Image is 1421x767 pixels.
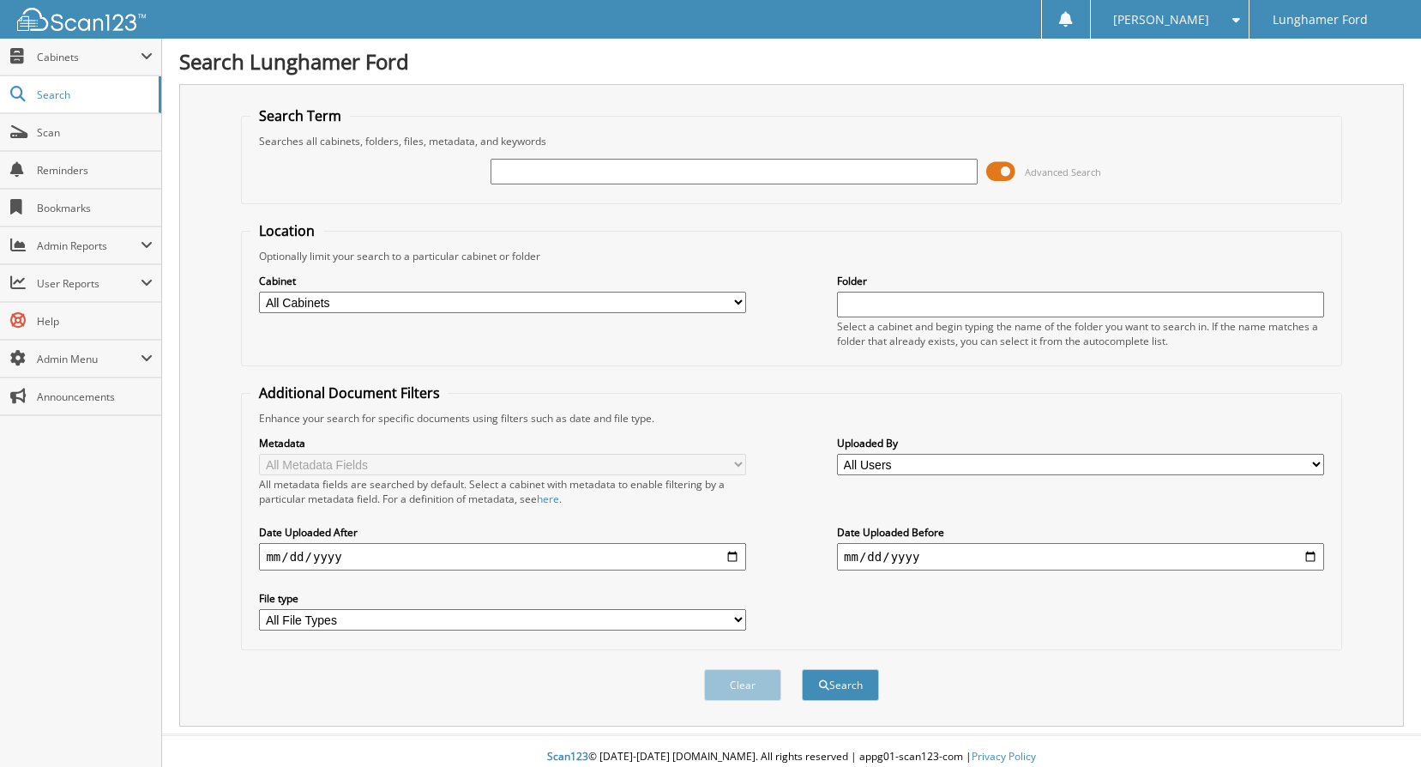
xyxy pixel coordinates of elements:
[972,749,1036,764] a: Privacy Policy
[259,525,746,540] label: Date Uploaded After
[37,390,153,404] span: Announcements
[259,591,746,606] label: File type
[37,201,153,215] span: Bookmarks
[802,669,879,701] button: Search
[250,249,1332,263] div: Optionally limit your search to a particular cabinet or folder
[37,50,141,64] span: Cabinets
[1113,15,1209,25] span: [PERSON_NAME]
[837,436,1324,450] label: Uploaded By
[37,276,141,291] span: User Reports
[37,125,153,140] span: Scan
[37,239,141,253] span: Admin Reports
[837,319,1324,348] div: Select a cabinet and begin typing the name of the folder you want to search in. If the name match...
[837,543,1324,571] input: end
[250,411,1332,426] div: Enhance your search for specific documents using filters such as date and file type.
[837,274,1324,288] label: Folder
[537,492,559,506] a: here
[17,8,146,31] img: scan123-logo-white.svg
[1273,15,1368,25] span: Lunghamer Ford
[259,477,746,506] div: All metadata fields are searched by default. Select a cabinet with metadata to enable filtering b...
[250,383,449,402] legend: Additional Document Filters
[1335,685,1421,767] iframe: Chat Widget
[250,106,350,125] legend: Search Term
[704,669,781,701] button: Clear
[37,352,141,366] span: Admin Menu
[179,47,1404,75] h1: Search Lunghamer Ford
[37,163,153,178] span: Reminders
[250,221,323,240] legend: Location
[1025,166,1101,178] span: Advanced Search
[259,274,746,288] label: Cabinet
[37,88,150,102] span: Search
[837,525,1324,540] label: Date Uploaded Before
[259,436,746,450] label: Metadata
[547,749,588,764] span: Scan123
[250,134,1332,148] div: Searches all cabinets, folders, files, metadata, and keywords
[259,543,746,571] input: start
[37,314,153,329] span: Help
